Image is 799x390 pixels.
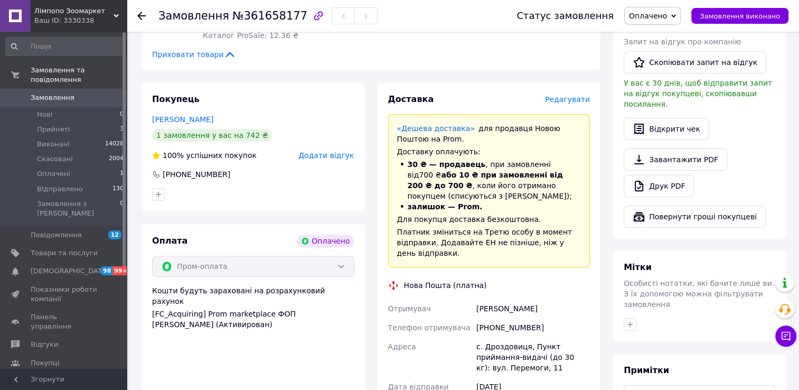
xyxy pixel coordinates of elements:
span: У вас є 30 днів, щоб відправити запит на відгук покупцеві, скопіювавши посилання. [624,79,772,108]
span: Панель управління [31,312,98,331]
span: або 10 ₴ при замовленні від 200 ₴ до 700 ₴ [408,171,563,190]
span: 1 [120,169,124,179]
div: Статус замовлення [516,11,614,21]
span: 130 [112,184,124,194]
button: Відкрити чек [624,118,709,140]
span: 0 [120,199,124,218]
span: Оплата [152,236,187,246]
span: Показники роботи компанії [31,285,98,304]
div: Повернутися назад [137,11,146,21]
div: Ваш ID: 3330338 [34,16,127,25]
div: Кошти будуть зараховані на розрахунковий рахунок [152,285,354,330]
span: Редагувати [545,95,590,104]
span: Товари та послуги [31,248,98,258]
div: с. Дроздовиця, Пункт приймання-видачі (до 30 кг): вул. Перемоги, 11 [474,337,592,377]
span: 3 [120,125,124,134]
span: Відгуки [31,340,58,349]
div: [PHONE_NUMBER] [162,169,231,180]
span: Лімпопо Зоомаркет [34,6,114,16]
button: Чат з покупцем [775,326,796,347]
span: Покупці [31,358,59,368]
div: Нова Пошта (платна) [401,280,490,291]
span: [DEMOGRAPHIC_DATA] [31,266,109,276]
a: Завантажити PDF [624,148,727,171]
span: 14028 [105,140,124,149]
span: Скасовані [37,154,73,164]
span: 0 [120,110,124,119]
span: Адреса [388,342,416,351]
span: Замовлення [158,10,229,22]
span: Примітки [624,365,669,375]
span: Додати відгук [298,151,354,160]
span: Оплачені [37,169,70,179]
span: Прийняті [37,125,70,134]
span: Приховати товари [152,49,236,60]
span: Каталог ProSale: 12.36 ₴ [203,31,298,40]
span: 100% [163,151,184,160]
span: 2004 [109,154,124,164]
a: «Дешева доставка» [397,124,475,133]
span: Відправлено [37,184,83,194]
input: Пошук [5,37,125,56]
span: Телефон отримувача [388,323,471,332]
span: 12 [108,230,121,239]
span: Замовлення виконано [700,12,780,20]
div: Оплачено [297,235,354,247]
div: для продавця Новою Поштою на Prom. [397,123,581,144]
span: Нові [37,110,52,119]
span: Замовлення [31,93,74,103]
span: Замовлення та повідомлення [31,66,127,85]
button: Скопіювати запит на відгук [624,51,766,73]
span: №361658177 [232,10,307,22]
span: 99+ [112,266,130,275]
div: [PERSON_NAME] [474,299,592,318]
div: успішних покупок [152,150,257,161]
span: Виконані [37,140,70,149]
span: залишок — Prom. [408,202,483,211]
li: , при замовленні від 700 ₴ , коли його отримано покупцем (списуються з [PERSON_NAME]); [397,159,581,201]
button: Замовлення виконано [691,8,788,24]
a: Друк PDF [624,175,694,197]
span: 30 ₴ — продавець [408,160,486,169]
span: Мітки [624,262,652,272]
span: Повідомлення [31,230,82,240]
div: Доставку оплачують: [397,146,581,157]
span: Замовлення з [PERSON_NAME] [37,199,120,218]
div: 1 замовлення у вас на 742 ₴ [152,129,272,142]
span: Покупець [152,94,200,104]
div: [FC_Acquiring] Prom marketplace ФОП [PERSON_NAME] (Активирован) [152,309,354,330]
a: [PERSON_NAME] [152,115,213,124]
div: [PHONE_NUMBER] [474,318,592,337]
span: Запит на відгук про компанію [624,38,741,46]
div: Платник зміниться на Третю особу в момент відправки. Додавайте ЕН не пізніше, ніж у день відправки. [397,227,581,258]
div: Для покупця доставка безкоштовна. [397,214,581,225]
span: Особисті нотатки, які бачите лише ви. З їх допомогою можна фільтрувати замовлення [624,279,774,309]
span: Доставка [388,94,434,104]
span: Отримувач [388,304,431,313]
button: Повернути гроші покупцеві [624,206,766,228]
span: 98 [100,266,112,275]
span: Оплачено [629,12,667,20]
